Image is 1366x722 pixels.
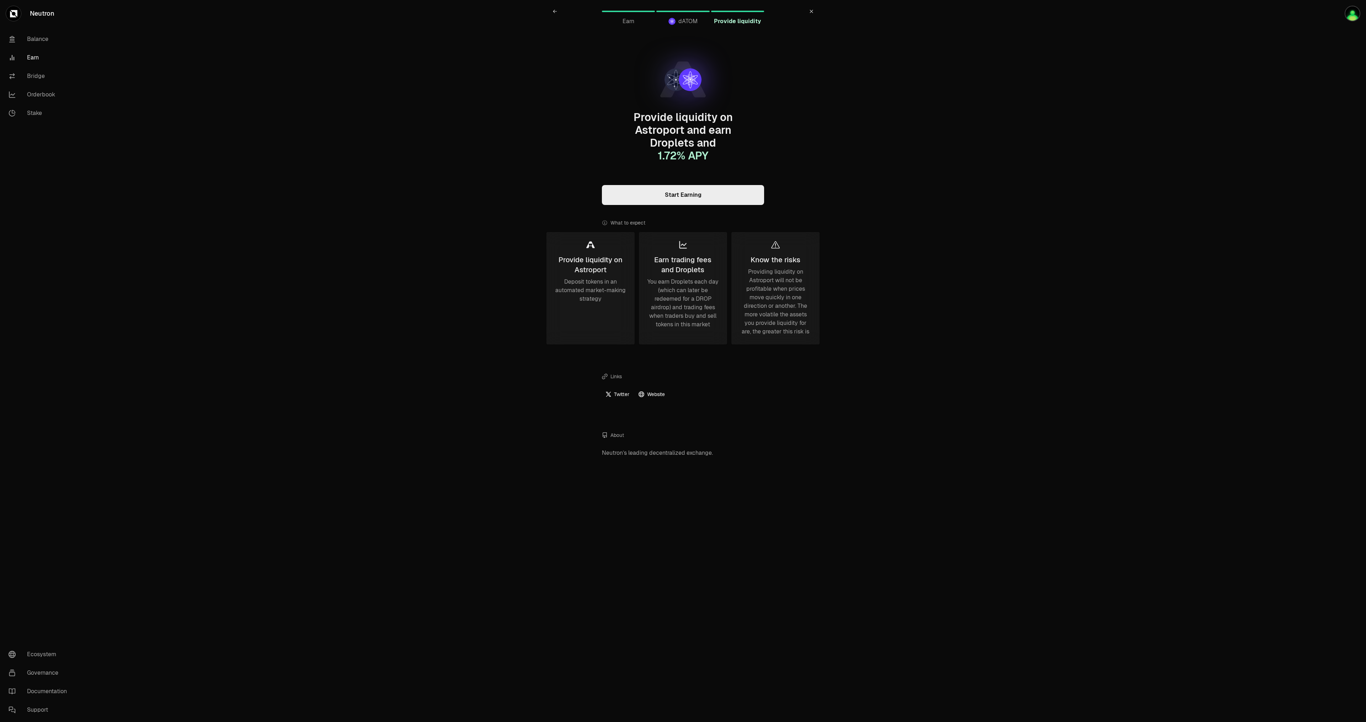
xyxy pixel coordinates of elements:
a: Documentation [3,682,77,701]
a: Balance [3,30,77,48]
span: 1.72 % APY [658,149,708,163]
div: Providing liquidity on Astroport will not be profitable when prices move quickly in one direction... [740,268,811,336]
img: dATOM [668,18,676,25]
div: Neutron’s leading decentralized exchange. [602,444,764,462]
div: About [602,426,764,444]
a: Orderbook [3,85,77,104]
div: You earn Droplets each day (which can later be redeemed for a DROP airdrop) and trading fees when... [647,278,719,329]
a: Ecosystem [3,645,77,664]
a: Governance [3,664,77,682]
a: Stake [3,104,77,122]
img: Staking [1345,6,1360,21]
a: Twitter [602,389,632,400]
div: Know the risks [751,255,800,265]
div: Provide liquidity on Astroport [555,255,626,275]
span: Earn [623,17,634,26]
span: Provide liquidity [714,17,761,26]
a: Start Earning [602,185,764,205]
div: Links [602,367,764,386]
a: Website [635,389,668,400]
a: Earn [602,3,655,20]
div: Deposit tokens in an automated market-making strategy [555,278,626,303]
a: Bridge [3,67,77,85]
div: What to expect [602,214,764,232]
span: dATOM [678,17,698,26]
a: Support [3,701,77,719]
a: dATOMdATOM [656,3,709,20]
a: Earn [3,48,77,67]
div: Earn trading fees and Droplets [647,255,719,275]
img: dATOM [679,68,701,91]
span: Provide liquidity on Astroport and earn Droplets and [634,110,733,163]
img: ATOM [665,68,687,91]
